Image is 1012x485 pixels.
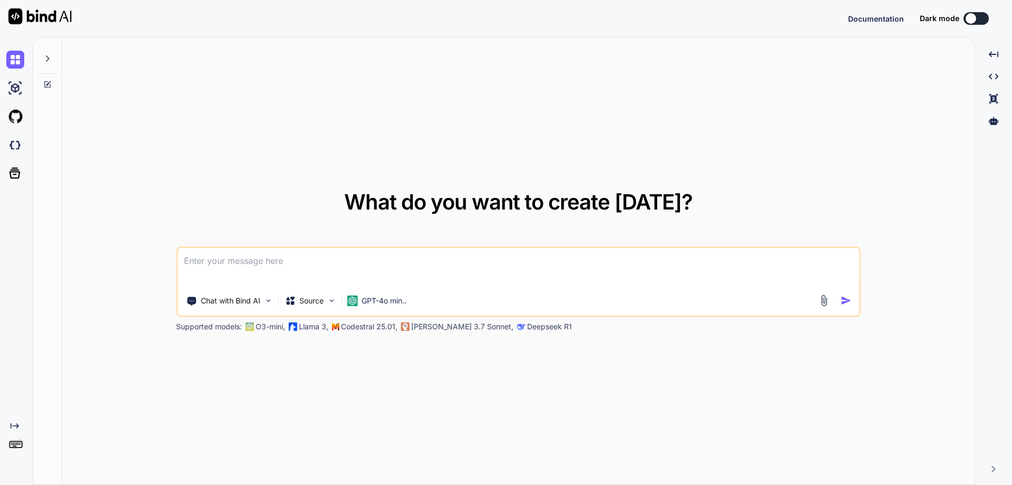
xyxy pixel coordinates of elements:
[517,322,525,331] img: claude
[176,321,242,332] p: Supported models:
[299,321,328,332] p: Llama 3,
[401,322,409,331] img: claude
[6,51,24,69] img: chat
[341,321,397,332] p: Codestral 25.01,
[6,136,24,154] img: darkCloudIdeIcon
[411,321,513,332] p: [PERSON_NAME] 3.7 Sonnet,
[362,296,406,306] p: GPT-4o min..
[818,294,830,307] img: attachment
[256,321,285,332] p: O3-mini,
[288,322,297,331] img: Llama2
[6,108,24,126] img: githubLight
[6,79,24,97] img: ai-studio
[920,13,959,24] span: Dark mode
[327,296,336,305] img: Pick Models
[245,322,254,331] img: GPT-4
[841,295,852,306] img: icon
[264,296,273,305] img: Pick Tools
[527,321,572,332] p: Deepseek R1
[848,14,904,23] span: Documentation
[299,296,324,306] p: Source
[347,296,357,306] img: GPT-4o mini
[848,13,904,24] button: Documentation
[344,189,693,215] span: What do you want to create [DATE]?
[332,323,339,330] img: Mistral-AI
[201,296,260,306] p: Chat with Bind AI
[8,8,72,24] img: Bind AI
